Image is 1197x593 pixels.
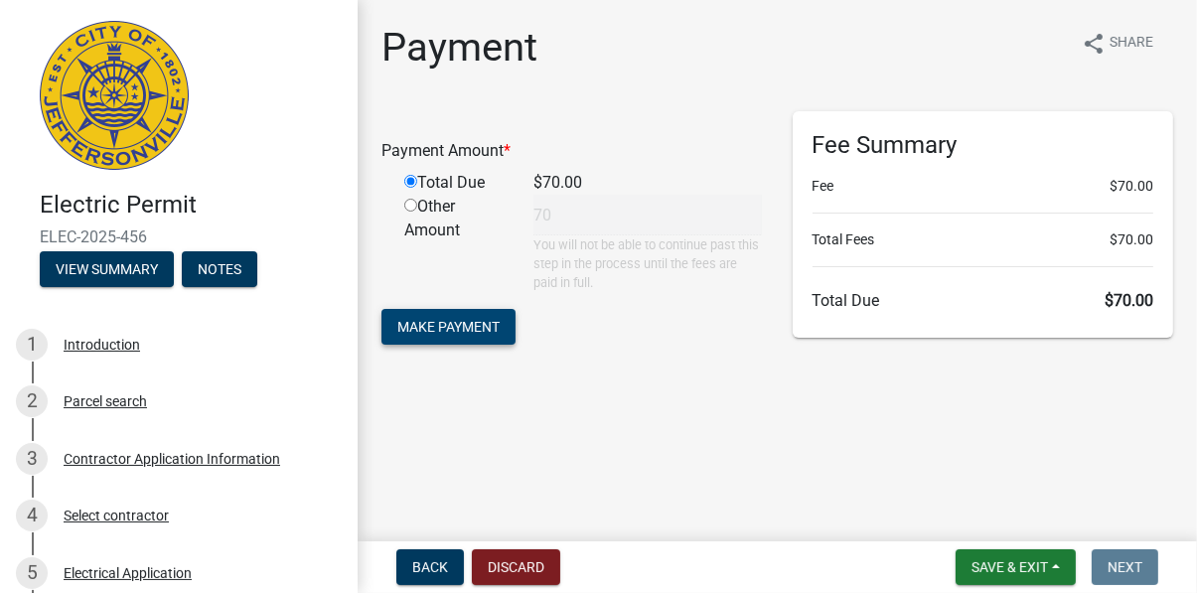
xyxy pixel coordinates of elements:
div: 3 [16,443,48,475]
h4: Electric Permit [40,191,342,220]
div: 5 [16,557,48,589]
i: share [1082,32,1106,56]
div: Electrical Application [64,566,192,580]
div: 4 [16,500,48,531]
button: Next [1092,549,1158,585]
div: Total Due [389,171,519,195]
button: Save & Exit [956,549,1076,585]
button: Make Payment [381,309,516,345]
wm-modal-confirm: Summary [40,262,174,278]
li: Total Fees [813,229,1154,250]
div: Select contractor [64,509,169,522]
span: $70.00 [1105,291,1153,310]
div: Other Amount [389,195,519,293]
span: $70.00 [1110,229,1153,250]
button: shareShare [1066,24,1169,63]
span: ELEC-2025-456 [40,227,318,246]
span: Share [1110,32,1153,56]
div: 1 [16,329,48,361]
div: $70.00 [519,171,777,195]
span: Back [412,559,448,575]
span: Save & Exit [972,559,1048,575]
button: View Summary [40,251,174,287]
li: Fee [813,176,1154,197]
button: Notes [182,251,257,287]
div: Parcel search [64,394,147,408]
img: City of Jeffersonville, Indiana [40,21,189,170]
button: Discard [472,549,560,585]
h6: Fee Summary [813,131,1154,160]
span: $70.00 [1110,176,1153,197]
h1: Payment [381,24,537,72]
wm-modal-confirm: Notes [182,262,257,278]
div: Introduction [64,338,140,352]
div: Contractor Application Information [64,452,280,466]
div: Payment Amount [367,139,778,163]
div: 2 [16,385,48,417]
span: Next [1108,559,1142,575]
span: Make Payment [397,318,500,334]
h6: Total Due [813,291,1154,310]
button: Back [396,549,464,585]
